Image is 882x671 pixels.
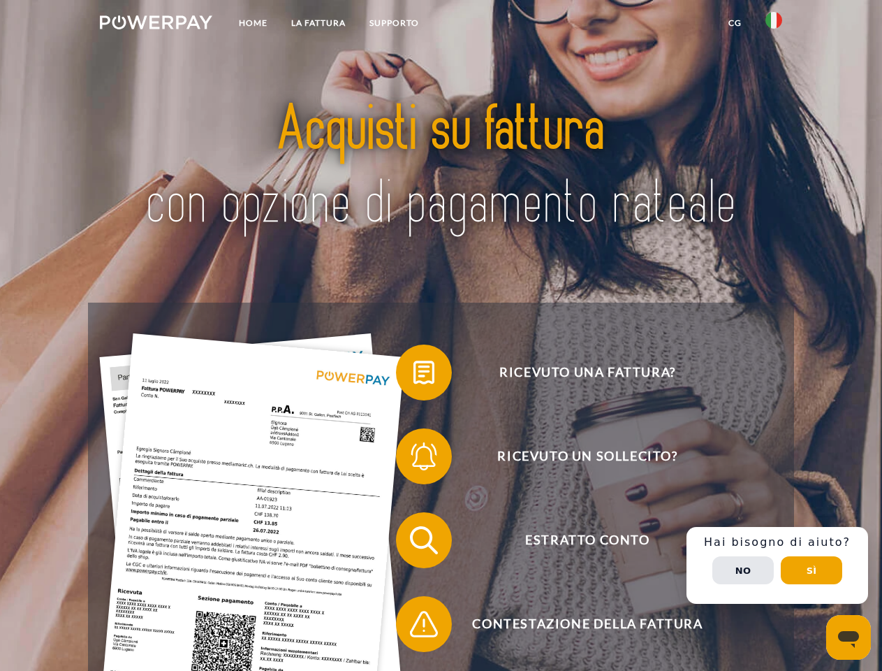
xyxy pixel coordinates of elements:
a: LA FATTURA [279,10,358,36]
img: qb_bill.svg [406,355,441,390]
img: qb_warning.svg [406,607,441,642]
a: Supporto [358,10,431,36]
span: Ricevuto una fattura? [416,345,758,401]
img: qb_search.svg [406,523,441,558]
button: Ricevuto una fattura? [396,345,759,401]
a: CG [716,10,754,36]
img: qb_bell.svg [406,439,441,474]
h3: Hai bisogno di aiuto? [695,535,860,549]
button: Estratto conto [396,512,759,568]
img: logo-powerpay-white.svg [100,15,212,29]
span: Contestazione della fattura [416,596,758,652]
span: Estratto conto [416,512,758,568]
a: Home [227,10,279,36]
button: Ricevuto un sollecito? [396,428,759,484]
img: it [765,12,782,29]
button: Sì [781,556,842,584]
iframe: Pulsante per aprire la finestra di messaggistica [826,615,871,660]
button: Contestazione della fattura [396,596,759,652]
button: No [712,556,774,584]
div: Schnellhilfe [686,527,868,604]
img: title-powerpay_it.svg [133,67,749,268]
span: Ricevuto un sollecito? [416,428,758,484]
